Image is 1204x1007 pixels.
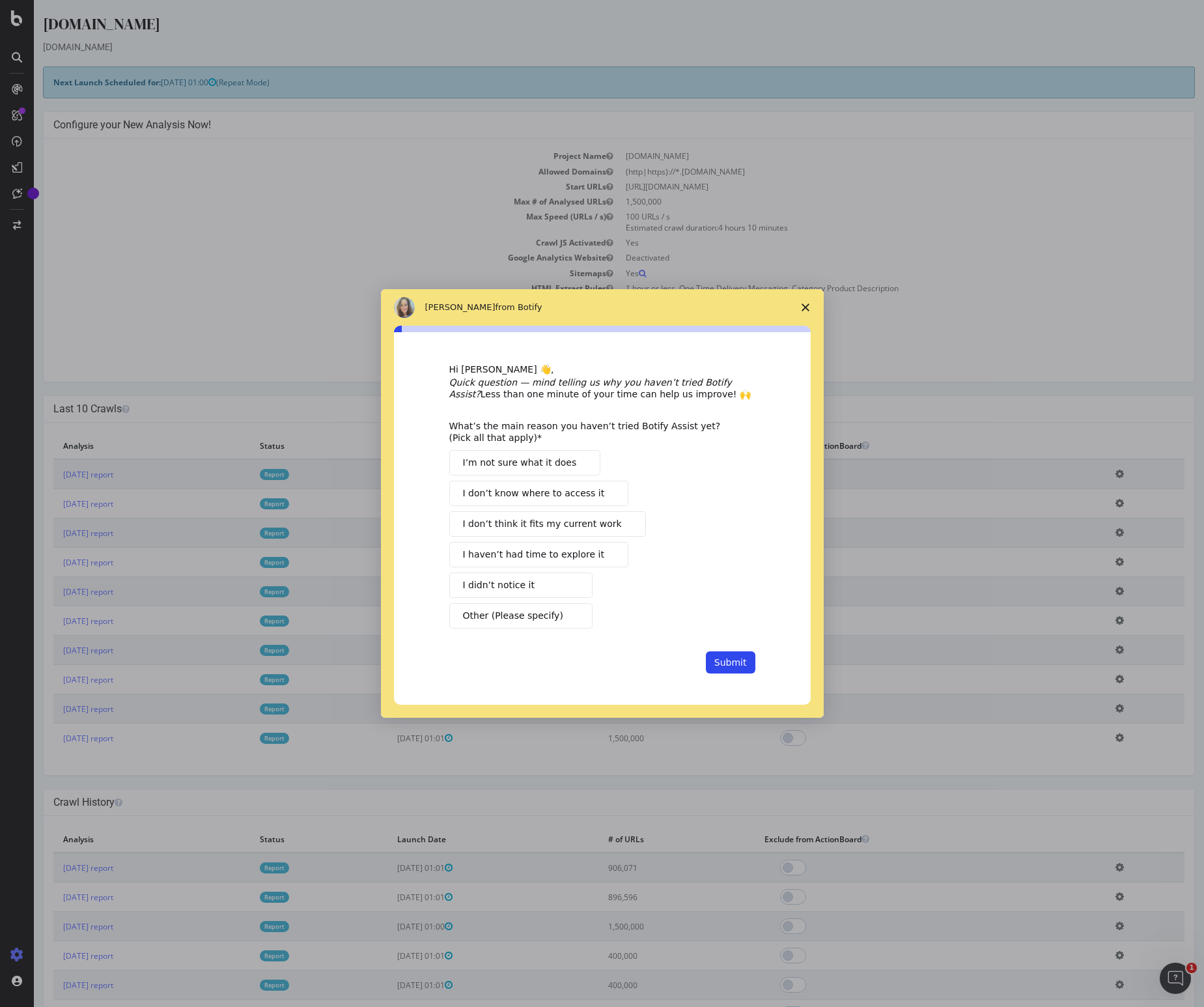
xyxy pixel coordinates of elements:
span: [DATE] 01:01 [363,645,419,656]
a: Report [226,892,255,903]
td: Sitemaps [20,266,585,281]
td: 896,596 [565,577,721,606]
a: [DATE] report [29,528,79,539]
td: 896,596 [565,883,721,912]
a: [DATE] report [29,498,79,509]
td: Google Analytics Website [20,250,585,265]
td: 893,660 [565,606,721,636]
th: Launch Date [354,826,565,853]
th: Status [216,433,354,459]
div: Hi [PERSON_NAME] 👋, [449,363,755,376]
span: [DATE] 01:00 [363,674,419,685]
td: 900,681 [565,518,721,548]
div: What’s the main reason you haven’t tried Botify Assist yet? (Pick all that apply) [449,420,736,444]
th: Launch Date [354,433,565,459]
button: I don’t know where to access it [449,481,629,506]
td: Repeated Analysis [20,296,585,311]
a: Report [226,586,255,597]
span: [DATE] 01:01 [363,469,419,480]
td: Yes [585,235,1151,250]
td: Yes [585,296,1151,311]
img: Profile image for Colleen [394,297,415,318]
td: Crawl JS Activated [20,235,585,250]
td: (http|https)://*.[DOMAIN_NAME] [585,164,1151,179]
a: [DATE] report [29,645,79,656]
a: [DATE] report [29,892,79,903]
td: 895,577 [565,636,721,665]
span: [DATE] 01:01 [363,980,419,991]
td: Yes [585,266,1151,281]
span: Other (Please specify) [463,609,563,623]
a: Report [226,557,255,568]
div: [DOMAIN_NAME] [9,40,1161,53]
span: I don’t think it fits my current work [463,517,622,531]
span: [DATE] 01:00 [363,921,419,932]
span: from Botify [496,302,542,312]
a: [DATE] report [29,980,79,991]
span: [DATE] 01:01 [363,586,419,597]
td: [URL][DOMAIN_NAME] [585,179,1151,194]
td: 1,500,000 [565,724,721,753]
span: [DATE] 01:01 [363,892,419,903]
td: 899,571 [565,489,721,518]
a: Report [226,733,255,744]
span: [DATE] 01:01 [363,528,419,539]
a: Report [226,674,255,685]
td: 896,164 [565,548,721,577]
a: Report [226,498,255,509]
td: 400,000 [565,941,721,971]
button: I don’t think it fits my current work [449,511,646,537]
td: 400,000 [565,971,721,1000]
td: Allowed Domains [20,164,585,179]
span: [DATE] 01:00 [363,498,419,509]
a: Report [226,980,255,991]
span: [DATE] 01:00 [127,77,182,88]
span: I didn’t notice it [463,578,535,592]
div: (Repeat Mode) [9,66,1161,98]
td: Project Name [20,149,585,163]
a: Settings [613,345,642,356]
span: [DATE] 01:01 [363,733,419,744]
span: I’m not sure what it does [463,456,577,470]
th: Exclude from ActionBoard [721,433,1072,459]
strong: Next Launch Scheduled for: [20,77,127,88]
td: 906,071 [565,853,721,883]
a: [DATE] report [29,557,79,568]
a: Report [226,921,255,932]
span: 4 hours 10 minutes [684,222,754,233]
i: Quick question — mind telling us why you haven’t tried Botify Assist? [449,377,732,399]
a: Report [226,703,255,715]
h4: Last 10 Crawls [20,403,1151,416]
a: [DATE] report [29,586,79,597]
a: [DATE] report [29,921,79,932]
button: I haven’t had time to explore it [449,542,628,567]
th: Status [216,826,354,853]
span: [PERSON_NAME] [425,302,496,312]
td: [DOMAIN_NAME] [585,149,1151,163]
td: 100 URLs / s Estimated crawl duration: [585,209,1151,235]
td: 1,500,000 [585,194,1151,209]
th: # of URLs [565,826,721,853]
td: Deactivated [585,250,1151,265]
p: View Crawl Settings [20,324,1151,335]
span: Close survey [787,289,824,326]
a: Report [226,469,255,480]
th: Exclude from ActionBoard [721,826,1072,853]
a: Report [226,950,255,961]
button: Submit [706,651,755,674]
th: Analysis [20,826,216,853]
span: [DATE] 01:01 [363,616,419,627]
span: I haven’t had time to explore it [463,548,604,561]
a: Report [226,616,255,627]
a: Report [226,645,255,656]
button: I’m not sure what it does [449,450,601,475]
td: Start URLs [20,179,585,194]
td: Max Speed (URLs / s) [20,209,585,235]
span: [DATE] 01:00 [363,557,419,568]
th: Analysis [20,433,216,459]
td: 1,500,000 [565,912,721,941]
td: 1,500,000 [565,665,721,694]
td: HTML Extract Rules [20,281,585,296]
a: [DATE] report [29,862,79,873]
button: Other (Please specify) [449,603,593,629]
